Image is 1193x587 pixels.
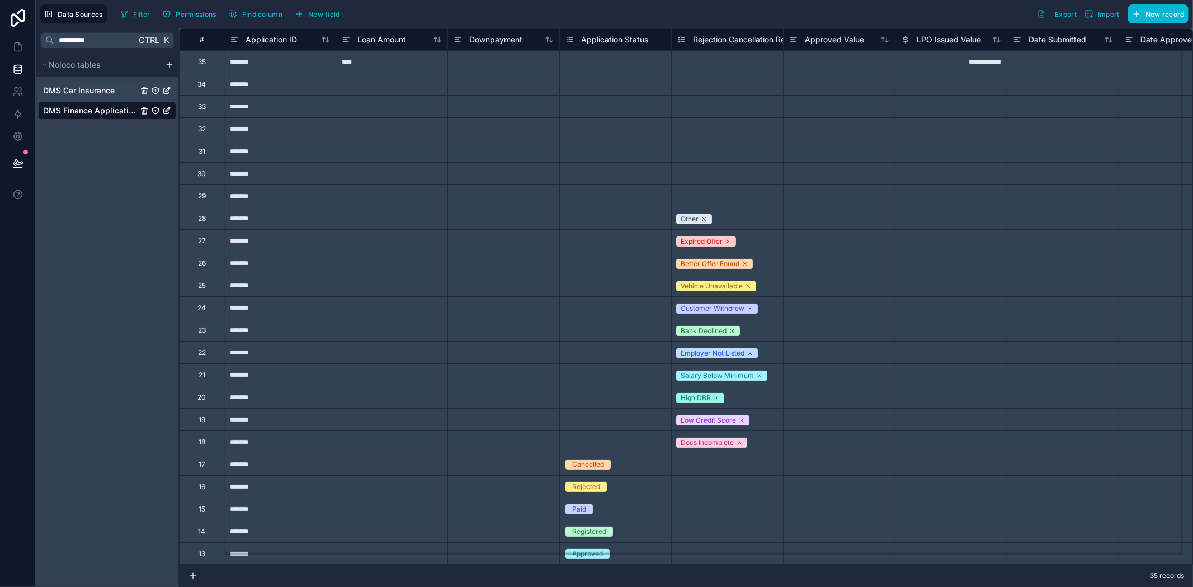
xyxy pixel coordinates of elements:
[246,34,297,45] span: Application ID
[681,348,744,358] div: Employer Not Listed
[681,259,739,269] div: Better Offer Found
[138,33,161,47] span: Ctrl
[133,10,150,18] span: Filter
[469,34,522,45] span: Downpayment
[198,236,206,245] div: 27
[199,371,205,380] div: 21
[198,125,206,134] div: 32
[198,192,206,201] div: 29
[199,415,205,424] div: 19
[198,326,206,335] div: 23
[681,236,723,247] div: Expired Offer
[199,550,205,558] div: 13
[681,438,734,448] div: Docs Incomplete
[1145,10,1185,18] span: New record
[198,58,206,67] div: 35
[198,281,206,290] div: 25
[681,304,744,314] div: Customer Withdrew
[199,460,205,469] div: 17
[581,34,648,45] span: Application Status
[198,259,206,268] div: 26
[1055,10,1077,18] span: Export
[917,34,981,45] span: LPO Issued Value
[681,281,743,291] div: Vehicle Unavailable
[197,304,206,313] div: 24
[357,34,406,45] span: Loan Amount
[681,393,711,403] div: High DBR
[681,214,699,224] div: Other
[199,147,205,156] div: 31
[197,169,206,178] div: 30
[225,6,286,22] button: Find column
[572,504,586,514] div: Paid
[199,505,205,514] div: 15
[1128,4,1189,23] button: New record
[158,6,224,22] a: Permissions
[197,393,206,402] div: 20
[291,6,344,22] button: New field
[198,214,206,223] div: 28
[308,10,340,18] span: New field
[198,527,205,536] div: 14
[40,4,107,23] button: Data Sources
[1124,4,1189,23] a: New record
[162,36,170,44] span: K
[572,549,603,559] div: Approved
[188,35,215,44] div: #
[1081,4,1124,23] button: Import
[805,34,864,45] span: Approved Value
[199,482,205,491] div: 16
[693,34,803,45] span: Rejection Cancellation Reason
[681,371,754,381] div: Salary Below Minimum
[158,6,220,22] button: Permissions
[197,80,206,89] div: 34
[681,415,736,425] div: Low Credit Score
[58,10,103,18] span: Data Sources
[1098,10,1120,18] span: Import
[199,438,205,447] div: 18
[1033,4,1081,23] button: Export
[572,527,606,537] div: Registered
[176,10,216,18] span: Permissions
[1029,34,1086,45] span: Date Submitted
[198,102,206,111] div: 33
[242,10,282,18] span: Find column
[572,460,604,470] div: Cancelled
[198,348,206,357] div: 22
[1150,571,1184,580] span: 35 records
[116,6,154,22] button: Filter
[572,482,600,492] div: Rejected
[681,326,727,336] div: Bank Declined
